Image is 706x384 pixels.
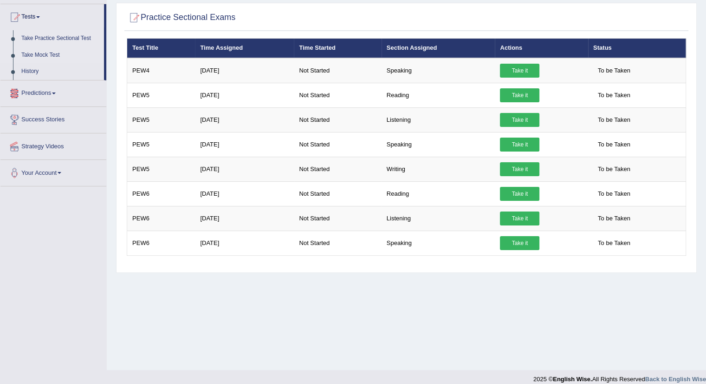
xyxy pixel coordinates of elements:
td: PEW6 [127,206,195,231]
td: [DATE] [195,132,294,157]
td: Not Started [294,206,381,231]
td: Not Started [294,157,381,181]
a: Take it [500,113,539,127]
td: PEW5 [127,107,195,132]
a: Strategy Videos [0,133,106,157]
td: Not Started [294,107,381,132]
div: 2025 © All Rights Reserved [533,370,706,384]
a: Take it [500,64,539,78]
td: Not Started [294,181,381,206]
a: Take Practice Sectional Test [17,30,104,47]
td: Not Started [294,231,381,255]
a: Take it [500,162,539,176]
a: Take it [500,88,539,102]
a: Take it [500,236,539,250]
td: Reading [382,181,495,206]
td: [DATE] [195,107,294,132]
td: Listening [382,206,495,231]
td: Speaking [382,58,495,83]
a: Take it [500,187,539,201]
td: Listening [382,107,495,132]
a: Success Stories [0,107,106,130]
h2: Practice Sectional Exams [127,11,235,25]
strong: English Wise. [553,376,592,383]
a: Back to English Wise [645,376,706,383]
span: To be Taken [593,138,635,152]
th: Time Started [294,39,381,58]
td: [DATE] [195,206,294,231]
a: Your Account [0,160,106,183]
td: PEW4 [127,58,195,83]
td: PEW6 [127,231,195,255]
a: Take Mock Test [17,47,104,64]
a: Tests [0,4,104,27]
a: Take it [500,212,539,225]
th: Test Title [127,39,195,58]
th: Actions [495,39,588,58]
span: To be Taken [593,212,635,225]
td: PEW5 [127,83,195,107]
span: To be Taken [593,236,635,250]
td: [DATE] [195,58,294,83]
td: Speaking [382,231,495,255]
td: PEW6 [127,181,195,206]
a: Predictions [0,80,106,104]
td: Reading [382,83,495,107]
td: Speaking [382,132,495,157]
td: PEW5 [127,132,195,157]
span: To be Taken [593,162,635,176]
a: History [17,63,104,80]
td: Not Started [294,83,381,107]
td: [DATE] [195,83,294,107]
span: To be Taken [593,88,635,102]
span: To be Taken [593,64,635,78]
th: Time Assigned [195,39,294,58]
td: PEW5 [127,157,195,181]
td: Not Started [294,58,381,83]
td: Writing [382,157,495,181]
span: To be Taken [593,187,635,201]
span: To be Taken [593,113,635,127]
th: Section Assigned [382,39,495,58]
td: Not Started [294,132,381,157]
th: Status [588,39,686,58]
a: Take it [500,138,539,152]
td: [DATE] [195,157,294,181]
td: [DATE] [195,181,294,206]
td: [DATE] [195,231,294,255]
